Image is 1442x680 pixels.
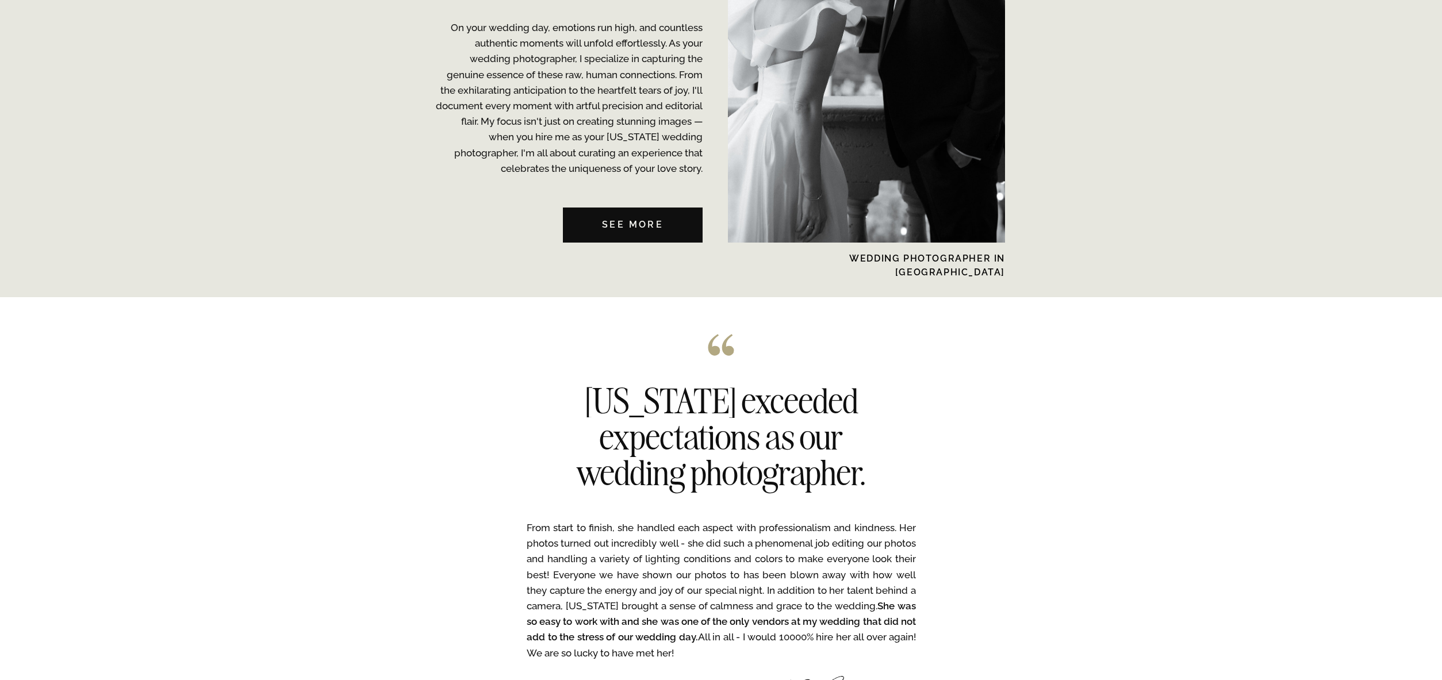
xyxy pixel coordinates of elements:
[546,383,897,496] h2: [US_STATE] exceeded expectations as our wedding photographer.
[435,20,703,179] p: On your wedding day, emotions run high, and countless authentic moments will unfold effortlessly....
[527,520,916,675] p: From start to finish, she handled each aspect with professionalism and kindness. Her photos turne...
[811,252,1005,264] h2: WEDDING PHOTOGRAPHER In [GEOGRAPHIC_DATA]
[527,600,916,643] b: She was so easy to work with and she was one of the only vendors at my wedding that did not add t...
[563,208,703,243] a: See MORE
